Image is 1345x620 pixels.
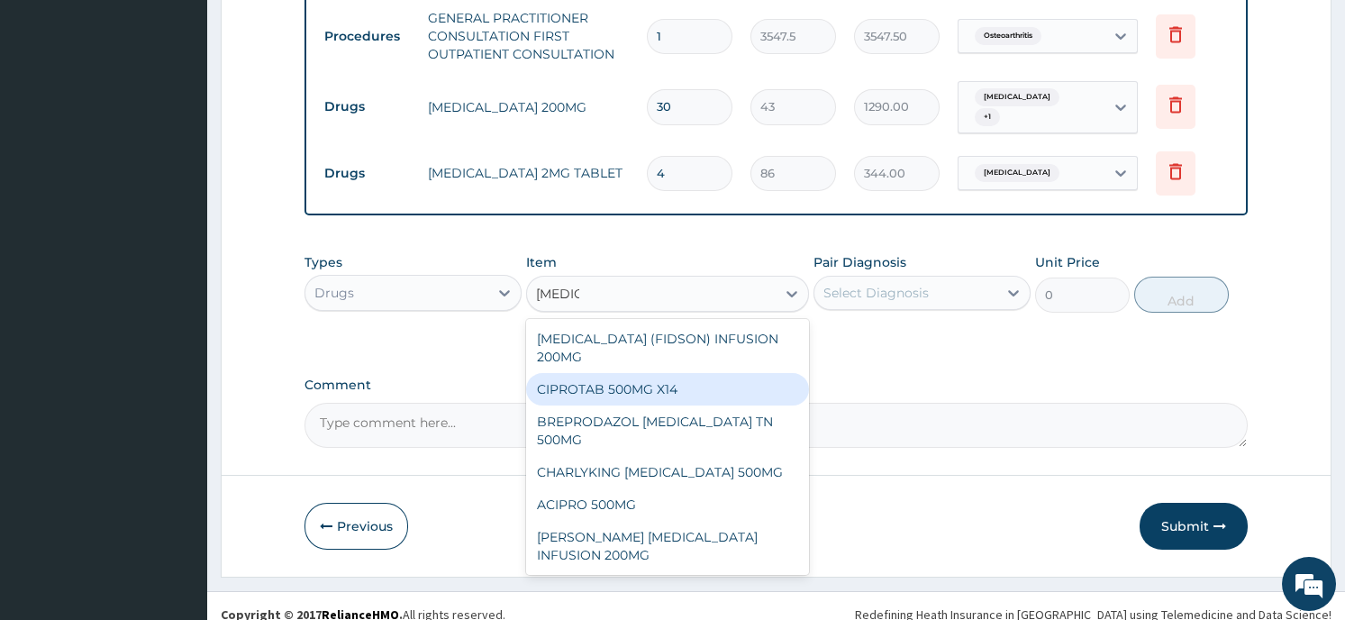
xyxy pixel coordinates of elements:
[304,255,342,270] label: Types
[823,284,929,302] div: Select Diagnosis
[975,27,1041,45] span: Osteoarthritis
[526,521,809,571] div: [PERSON_NAME] [MEDICAL_DATA] INFUSION 200MG
[315,90,419,123] td: Drugs
[304,503,408,550] button: Previous
[526,406,809,456] div: BREPRODAZOL [MEDICAL_DATA] TN 500MG
[975,88,1059,106] span: [MEDICAL_DATA]
[526,253,557,271] label: Item
[304,378,1247,393] label: Comment
[975,164,1059,182] span: [MEDICAL_DATA]
[1035,253,1100,271] label: Unit Price
[526,373,809,406] div: CIPROTAB 500MG X14
[1134,277,1229,313] button: Add
[94,101,303,124] div: Chat with us now
[419,155,637,191] td: [MEDICAL_DATA] 2MG TABLET
[526,488,809,521] div: ACIPRO 500MG
[9,422,343,485] textarea: Type your message and hit 'Enter'
[295,9,339,52] div: Minimize live chat window
[105,192,249,374] span: We're online!
[314,284,354,302] div: Drugs
[526,323,809,373] div: [MEDICAL_DATA] (FIDSON) INFUSION 200MG
[813,253,906,271] label: Pair Diagnosis
[315,20,419,53] td: Procedures
[33,90,73,135] img: d_794563401_company_1708531726252_794563401
[526,456,809,488] div: CHARLYKING [MEDICAL_DATA] 500MG
[315,157,419,190] td: Drugs
[419,89,637,125] td: [MEDICAL_DATA] 200MG
[1140,503,1248,550] button: Submit
[975,108,1000,126] span: + 1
